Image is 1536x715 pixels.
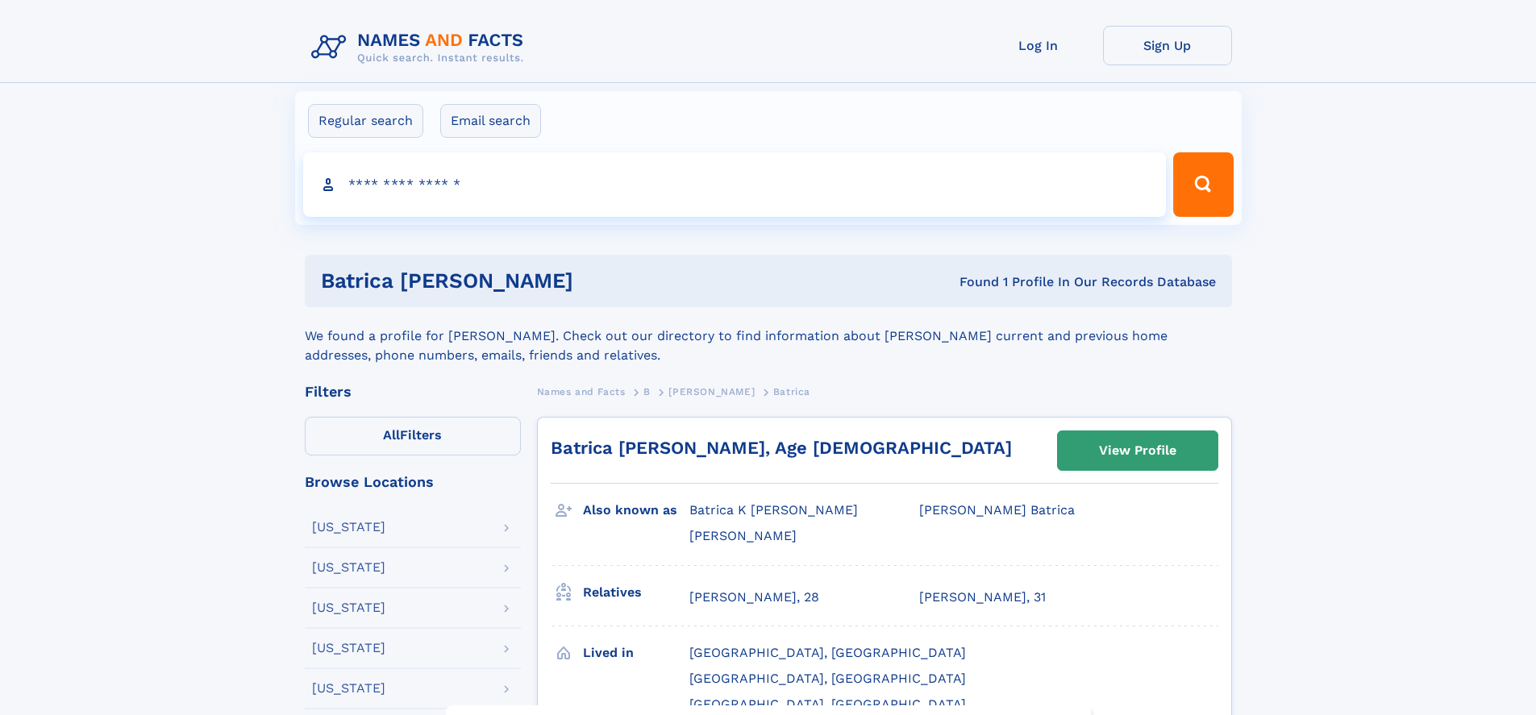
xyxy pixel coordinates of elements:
[312,601,385,614] div: [US_STATE]
[551,438,1012,458] a: Batrica [PERSON_NAME], Age [DEMOGRAPHIC_DATA]
[312,642,385,655] div: [US_STATE]
[668,386,755,397] span: [PERSON_NAME]
[305,475,521,489] div: Browse Locations
[583,579,689,606] h3: Relatives
[1173,152,1233,217] button: Search Button
[689,588,819,606] a: [PERSON_NAME], 28
[303,152,1167,217] input: search input
[689,645,966,660] span: [GEOGRAPHIC_DATA], [GEOGRAPHIC_DATA]
[643,386,651,397] span: B
[919,502,1075,518] span: [PERSON_NAME] Batrica
[689,671,966,686] span: [GEOGRAPHIC_DATA], [GEOGRAPHIC_DATA]
[643,381,651,401] a: B
[919,588,1046,606] a: [PERSON_NAME], 31
[773,386,810,397] span: Batrica
[312,682,385,695] div: [US_STATE]
[305,385,521,399] div: Filters
[766,273,1216,291] div: Found 1 Profile In Our Records Database
[583,497,689,524] h3: Also known as
[305,307,1232,365] div: We found a profile for [PERSON_NAME]. Check out our directory to find information about [PERSON_N...
[668,381,755,401] a: [PERSON_NAME]
[321,271,767,291] h1: batrica [PERSON_NAME]
[305,26,537,69] img: Logo Names and Facts
[308,104,423,138] label: Regular search
[583,639,689,667] h3: Lived in
[689,502,858,518] span: Batrica K [PERSON_NAME]
[1103,26,1232,65] a: Sign Up
[305,417,521,455] label: Filters
[1058,431,1218,470] a: View Profile
[312,561,385,574] div: [US_STATE]
[689,528,797,543] span: [PERSON_NAME]
[1099,432,1176,469] div: View Profile
[537,381,626,401] a: Names and Facts
[440,104,541,138] label: Email search
[383,427,400,443] span: All
[689,696,966,712] span: [GEOGRAPHIC_DATA], [GEOGRAPHIC_DATA]
[974,26,1103,65] a: Log In
[312,521,385,534] div: [US_STATE]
